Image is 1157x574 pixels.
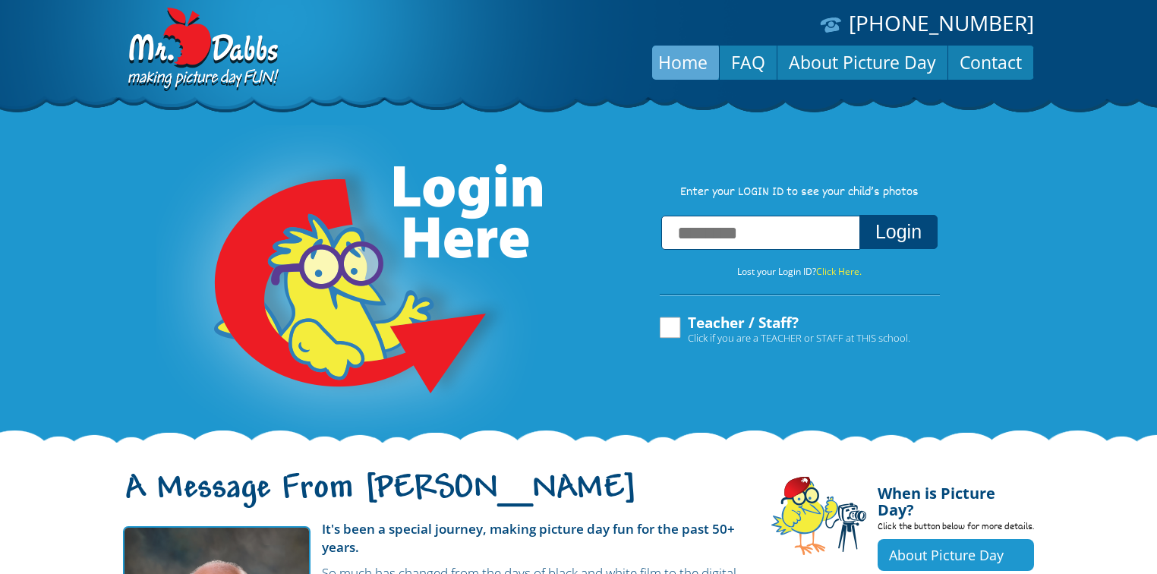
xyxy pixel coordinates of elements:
[156,125,545,444] img: Login Here
[123,8,281,93] img: Dabbs Company
[878,539,1034,571] a: About Picture Day
[123,482,749,514] h1: A Message From [PERSON_NAME]
[816,265,862,278] a: Click Here.
[948,44,1033,80] a: Contact
[859,215,938,249] button: Login
[849,8,1034,37] a: [PHONE_NUMBER]
[878,476,1034,519] h4: When is Picture Day?
[644,184,955,201] p: Enter your LOGIN ID to see your child’s photos
[644,263,955,280] p: Lost your Login ID?
[777,44,947,80] a: About Picture Day
[688,330,910,345] span: Click if you are a TEACHER or STAFF at THIS school.
[657,315,910,344] label: Teacher / Staff?
[322,520,735,556] strong: It's been a special journey, making picture day fun for the past 50+ years.
[720,44,777,80] a: FAQ
[647,44,719,80] a: Home
[878,519,1034,539] p: Click the button below for more details.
